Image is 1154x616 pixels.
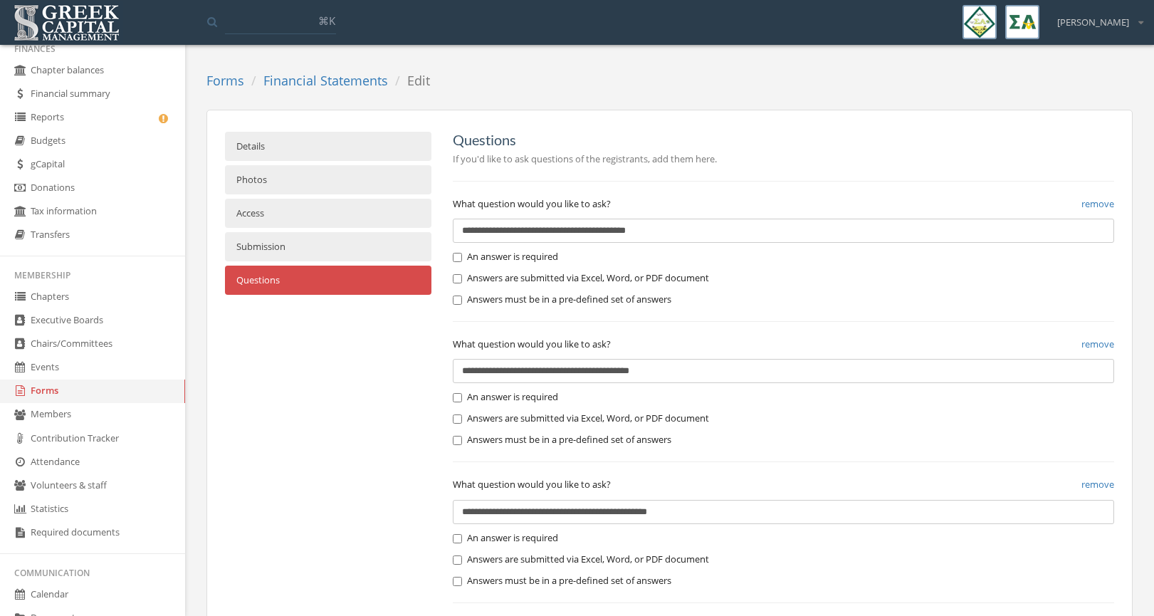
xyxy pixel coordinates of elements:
span: [PERSON_NAME] [1057,16,1129,29]
input: An answer is required [453,534,462,543]
input: Answers are submitted via Excel, Word, or PDF document [453,274,462,283]
label: Answers must be in a pre-defined set of answers [453,293,671,307]
a: remove [1081,196,1114,212]
label: Answers must be in a pre-defined set of answers [453,574,671,588]
label: An answer is required [453,531,558,545]
label: Answers are submitted via Excel, Word, or PDF document [453,271,709,286]
a: remove [1081,336,1114,352]
label: An answer is required [453,390,558,404]
a: Access [225,199,431,228]
label: Answers must be in a pre-defined set of answers [453,433,671,447]
input: Answers must be in a pre-defined set of answers [453,436,462,445]
a: Forms [206,72,244,89]
a: Details [225,132,431,161]
p: What question would you like to ask? [453,196,1114,212]
h5: Questions [453,132,1114,147]
a: remove [1081,476,1114,492]
p: If you'd like to ask questions of the registrants, add them here. [453,151,1114,167]
li: Edit [388,72,430,90]
input: Answers are submitted via Excel, Word, or PDF document [453,414,462,424]
div: [PERSON_NAME] [1048,5,1143,29]
input: Answers must be in a pre-defined set of answers [453,577,462,586]
span: ⌘K [318,14,335,28]
a: Photos [225,165,431,194]
input: An answer is required [453,393,462,402]
label: An answer is required [453,250,558,264]
input: Answers are submitted via Excel, Word, or PDF document [453,555,462,565]
p: What question would you like to ask? [453,476,1114,492]
a: Submission [225,232,431,261]
label: Answers are submitted via Excel, Word, or PDF document [453,412,709,426]
input: An answer is required [453,253,462,262]
a: Questions [225,266,431,295]
label: Answers are submitted via Excel, Word, or PDF document [453,553,709,567]
p: What question would you like to ask? [453,336,1114,352]
a: Financial Statements [263,72,388,89]
input: Answers must be in a pre-defined set of answers [453,296,462,305]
